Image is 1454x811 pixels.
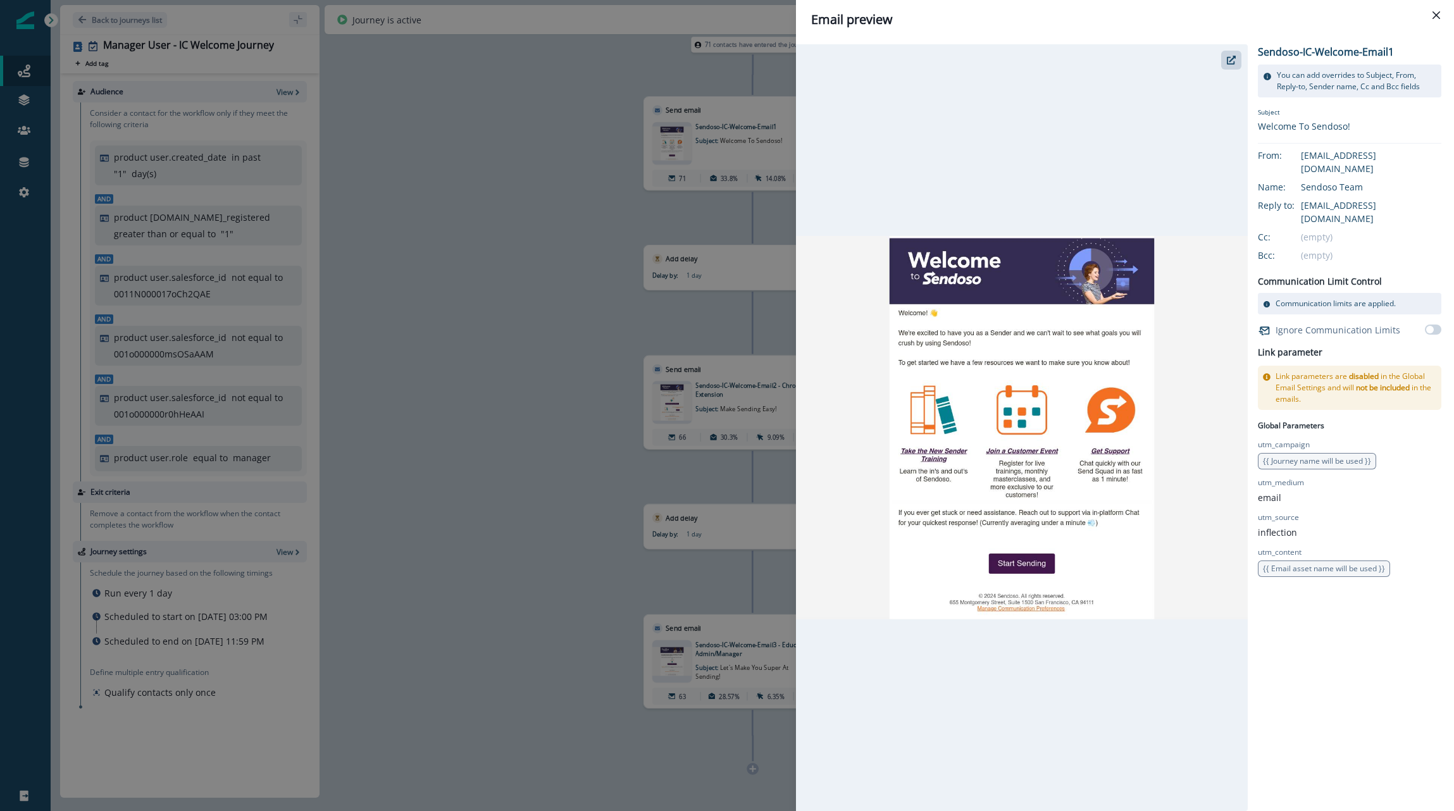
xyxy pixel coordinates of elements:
p: utm_campaign [1258,439,1310,450]
button: Close [1426,5,1446,25]
div: Reply to: [1258,199,1321,212]
span: not be included [1356,382,1410,393]
span: disabled [1349,371,1379,381]
div: Welcome To Sendoso! [1258,120,1350,133]
div: [EMAIL_ADDRESS][DOMAIN_NAME] [1301,149,1441,175]
div: [EMAIL_ADDRESS][DOMAIN_NAME] [1301,199,1441,225]
div: (empty) [1301,249,1441,262]
h2: Link parameter [1258,345,1322,361]
p: Link parameters are in the Global Email Settings and will in the emails. [1276,371,1436,405]
div: From: [1258,149,1321,162]
p: Sendoso-IC-Welcome-Email1 [1258,44,1394,59]
span: {{ Email asset name will be used }} [1263,563,1385,574]
div: Email preview [811,10,1439,29]
p: utm_content [1258,547,1302,558]
div: (empty) [1301,230,1441,244]
p: utm_medium [1258,477,1304,488]
p: utm_source [1258,512,1299,523]
div: Sendoso Team [1301,180,1441,194]
div: Cc: [1258,230,1321,244]
img: email asset unavailable [796,236,1248,620]
p: email [1258,491,1281,504]
p: Subject [1258,108,1350,120]
div: Bcc: [1258,249,1321,262]
span: {{ Journey name will be used }} [1263,455,1371,466]
p: inflection [1258,526,1297,539]
p: You can add overrides to Subject, From, Reply-to, Sender name, Cc and Bcc fields [1277,70,1436,92]
div: Name: [1258,180,1321,194]
p: Global Parameters [1258,418,1324,431]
